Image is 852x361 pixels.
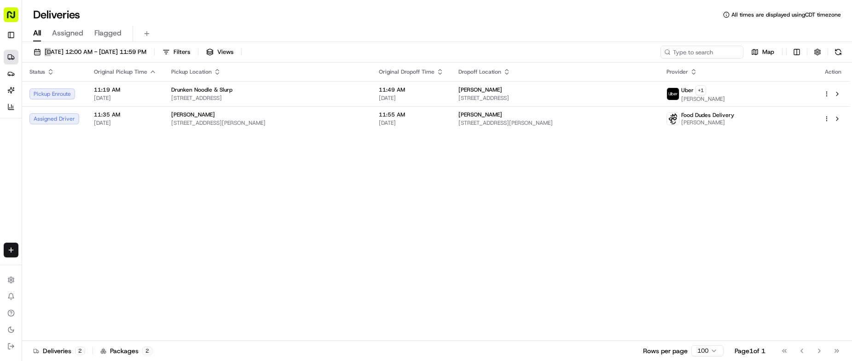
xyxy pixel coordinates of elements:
[762,48,774,56] span: Map
[94,28,122,39] span: Flagged
[66,143,69,151] span: •
[75,347,85,355] div: 2
[667,113,679,125] img: food_dudes.png
[174,48,190,56] span: Filters
[681,111,734,119] span: Food Dudes Delivery
[832,46,845,58] button: Refresh
[74,203,151,219] a: 💻API Documentation
[33,346,85,355] div: Deliveries
[71,143,90,151] span: [DATE]
[458,68,501,76] span: Dropoff Location
[171,94,364,102] span: [STREET_ADDRESS]
[29,143,64,151] span: FDD Support
[29,46,151,58] button: [DATE] 12:00 AM - [DATE] 11:59 PM
[76,168,80,175] span: •
[92,229,111,236] span: Pylon
[731,11,841,18] span: All times are displayed using CDT timezone
[45,48,146,56] span: [DATE] 12:00 AM - [DATE] 11:59 PM
[94,119,156,127] span: [DATE]
[202,46,238,58] button: Views
[667,68,688,76] span: Provider
[458,111,502,118] span: [PERSON_NAME]
[681,95,725,103] span: [PERSON_NAME]
[29,168,75,175] span: [PERSON_NAME]
[379,94,444,102] span: [DATE]
[681,119,734,126] span: [PERSON_NAME]
[94,111,156,118] span: 11:35 AM
[6,203,74,219] a: 📗Knowledge Base
[9,207,17,215] div: 📗
[33,28,41,39] span: All
[681,87,694,94] span: Uber
[379,119,444,127] span: [DATE]
[643,346,688,355] p: Rows per page
[217,48,233,56] span: Views
[143,118,168,129] button: See all
[52,28,83,39] span: Assigned
[18,206,70,215] span: Knowledge Base
[24,60,152,70] input: Clear
[158,46,194,58] button: Filters
[9,37,168,52] p: Welcome 👋
[78,207,85,215] div: 💻
[81,168,100,175] span: [DATE]
[100,346,152,355] div: Packages
[33,7,80,22] h1: Deliveries
[379,111,444,118] span: 11:55 AM
[171,68,212,76] span: Pickup Location
[94,86,156,93] span: 11:19 AM
[9,88,26,105] img: 1736555255976-a54dd68f-1ca7-489b-9aae-adbdc363a1c4
[823,68,843,76] div: Action
[747,46,778,58] button: Map
[9,10,28,28] img: Nash
[735,346,765,355] div: Page 1 of 1
[171,86,232,93] span: Drunken Noodle & Slurp
[9,159,24,174] img: Asif Zaman Khan
[171,111,215,118] span: [PERSON_NAME]
[171,119,364,127] span: [STREET_ADDRESS][PERSON_NAME]
[667,88,679,100] img: uber-new-logo.jpeg
[18,169,26,176] img: 1736555255976-a54dd68f-1ca7-489b-9aae-adbdc363a1c4
[661,46,743,58] input: Type to search
[29,68,45,76] span: Status
[379,68,435,76] span: Original Dropoff Time
[156,91,168,102] button: Start new chat
[41,98,127,105] div: We're available if you need us!
[41,88,151,98] div: Start new chat
[94,68,147,76] span: Original Pickup Time
[142,347,152,355] div: 2
[65,228,111,236] a: Powered byPylon
[458,94,651,102] span: [STREET_ADDRESS]
[458,86,502,93] span: [PERSON_NAME]
[9,134,24,149] img: FDD Support
[458,119,651,127] span: [STREET_ADDRESS][PERSON_NAME]
[9,120,59,128] div: Past conversations
[19,88,36,105] img: 8016278978528_b943e370aa5ada12b00a_72.png
[94,94,156,102] span: [DATE]
[379,86,444,93] span: 11:49 AM
[696,85,706,95] button: +1
[87,206,148,215] span: API Documentation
